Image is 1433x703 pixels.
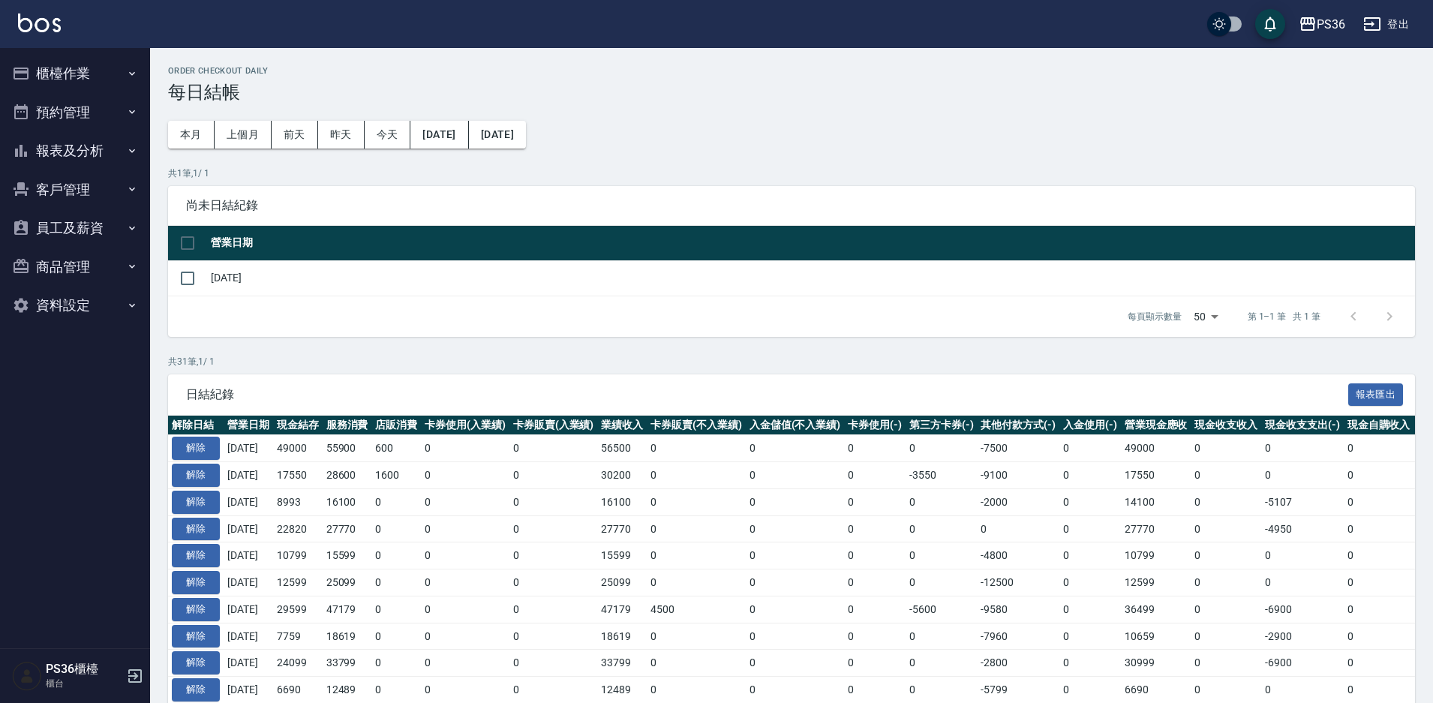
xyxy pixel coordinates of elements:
th: 現金結存 [273,416,323,435]
td: 1600 [371,462,421,489]
td: -12500 [977,569,1059,596]
th: 卡券販賣(不入業績) [647,416,746,435]
td: 0 [647,542,746,569]
td: 0 [1191,650,1261,677]
th: 解除日結 [168,416,224,435]
td: 0 [1344,623,1414,650]
th: 現金自購收入 [1344,416,1414,435]
td: 0 [1059,569,1121,596]
td: 0 [1344,569,1414,596]
th: 營業日期 [224,416,273,435]
td: 0 [1261,462,1344,489]
td: 4500 [647,596,746,623]
td: 56500 [597,435,647,462]
td: [DATE] [224,596,273,623]
td: 0 [844,596,906,623]
td: 17550 [1121,462,1191,489]
td: 0 [1261,542,1344,569]
td: 0 [647,569,746,596]
td: 30999 [1121,650,1191,677]
td: 0 [844,462,906,489]
td: 33799 [323,650,372,677]
td: -7500 [977,435,1059,462]
th: 現金收支支出(-) [1261,416,1344,435]
button: 上個月 [215,121,272,149]
th: 營業日期 [207,226,1415,261]
th: 卡券使用(入業績) [421,416,509,435]
td: 0 [1191,569,1261,596]
button: 解除 [172,464,220,487]
td: [DATE] [224,569,273,596]
div: PS36 [1317,15,1345,34]
td: 0 [1059,515,1121,542]
button: [DATE] [469,121,526,149]
td: 15599 [323,542,372,569]
td: 0 [844,623,906,650]
td: 30200 [597,462,647,489]
td: 14100 [1121,488,1191,515]
td: 0 [1191,488,1261,515]
td: 29599 [273,596,323,623]
td: 27770 [323,515,372,542]
td: 0 [1191,462,1261,489]
td: 0 [1261,435,1344,462]
td: 27770 [1121,515,1191,542]
td: 0 [647,515,746,542]
td: 49000 [1121,435,1191,462]
th: 現金收支收入 [1191,416,1261,435]
th: 卡券使用(-) [844,416,906,435]
td: 25099 [323,569,372,596]
td: 0 [421,623,509,650]
td: 0 [421,650,509,677]
button: 解除 [172,518,220,541]
td: [DATE] [224,435,273,462]
h5: PS36櫃檯 [46,662,122,677]
td: 0 [1059,435,1121,462]
td: [DATE] [224,462,273,489]
button: 昨天 [318,121,365,149]
td: 0 [906,623,978,650]
td: 12599 [273,569,323,596]
td: 15599 [597,542,647,569]
td: 0 [746,462,845,489]
th: 卡券販賣(入業績) [509,416,598,435]
td: 47179 [597,596,647,623]
td: 16100 [323,488,372,515]
td: 0 [746,650,845,677]
td: 28600 [323,462,372,489]
td: 25099 [597,569,647,596]
th: 業績收入 [597,416,647,435]
h3: 每日結帳 [168,82,1415,103]
p: 第 1–1 筆 共 1 筆 [1248,310,1320,323]
td: 10799 [273,542,323,569]
td: 0 [844,515,906,542]
td: 0 [1059,596,1121,623]
p: 櫃台 [46,677,122,690]
button: 報表及分析 [6,131,144,170]
td: 0 [421,596,509,623]
td: 0 [509,596,598,623]
td: -4950 [1261,515,1344,542]
td: 24099 [273,650,323,677]
p: 共 31 筆, 1 / 1 [168,355,1415,368]
td: 33799 [597,650,647,677]
td: 0 [509,488,598,515]
button: 員工及薪資 [6,209,144,248]
td: 0 [906,435,978,462]
button: 解除 [172,544,220,567]
td: 0 [844,569,906,596]
td: 0 [371,488,421,515]
td: -9580 [977,596,1059,623]
td: 0 [746,623,845,650]
td: 0 [1059,650,1121,677]
td: 0 [844,542,906,569]
td: 0 [647,462,746,489]
button: 解除 [172,625,220,648]
td: 0 [1344,515,1414,542]
img: Logo [18,14,61,32]
td: 0 [1191,596,1261,623]
span: 日結紀錄 [186,387,1348,402]
td: 0 [421,542,509,569]
td: 0 [746,515,845,542]
button: 商品管理 [6,248,144,287]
